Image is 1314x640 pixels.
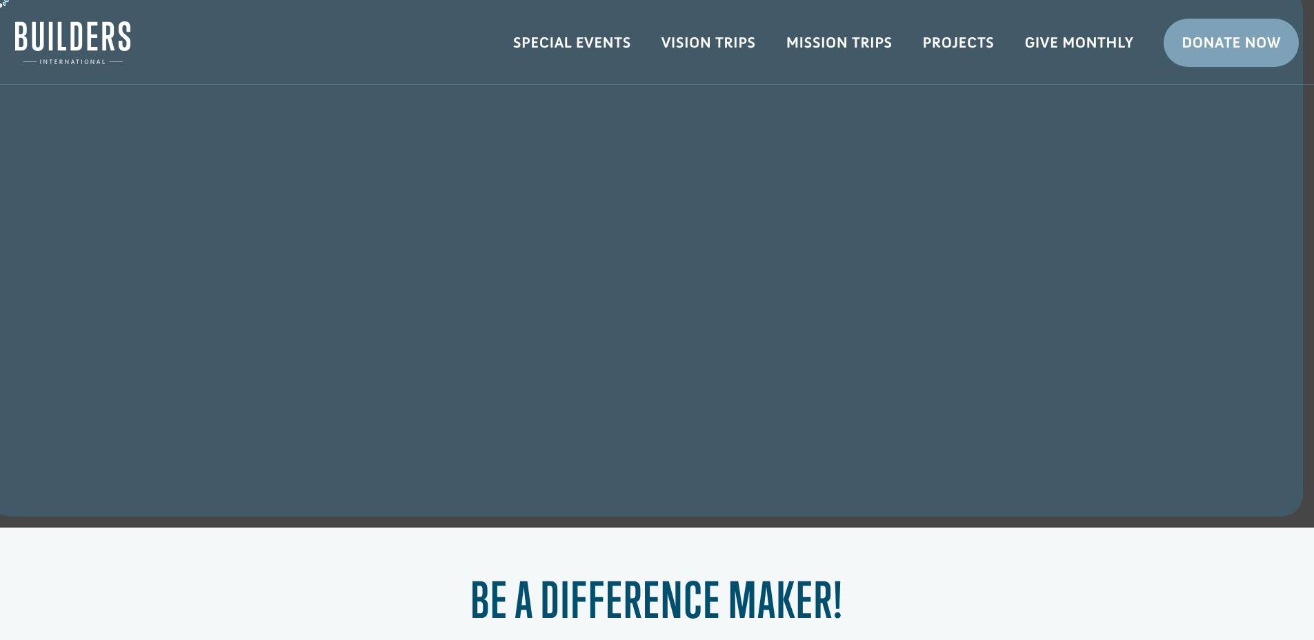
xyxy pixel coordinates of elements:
[771,23,908,63] a: Mission Trips
[646,23,771,63] a: Vision Trips
[1164,19,1299,67] a: Donate Now
[285,571,1030,635] h1: Be a Difference Maker!
[15,21,130,64] img: Builders International
[908,23,1010,63] a: Projects
[498,23,646,63] a: Special Events
[1009,23,1148,63] a: Give Monthly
